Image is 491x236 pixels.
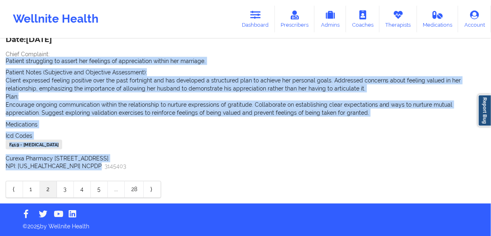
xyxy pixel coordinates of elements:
p: Patient struggling to assert her feelings of appreciation within her marriage. [6,57,485,65]
a: Prescribers [275,6,315,32]
a: 2 [40,181,57,198]
a: Account [458,6,491,32]
span: Plan: [6,93,19,100]
a: Medications [417,6,459,32]
a: Previous item [6,181,23,198]
a: Coaches [346,6,380,32]
a: Therapists [380,6,417,32]
span: Chief Complaint: [6,51,50,57]
span: Medications [6,121,38,128]
a: 1 [23,181,40,198]
a: Report Bug [478,95,491,126]
span: Icd Codes [6,133,32,139]
a: Dashboard [236,6,275,32]
div: Pagination Navigation [6,181,161,198]
a: 3 [57,181,74,198]
span: Patient Notes (Subjective and Objective Assessment): [6,69,147,76]
a: 4 [74,181,91,198]
div: F41.9 - [MEDICAL_DATA] [6,140,62,150]
p: Date: [DATE] [6,35,116,45]
p: Curexa Pharmacy [STREET_ADDRESS] NPI: [US_HEALTHCARE_NPI] NCPDP: 3145403 [6,154,485,171]
p: © 2025 by Wellnite Health [17,217,474,231]
a: Next item [144,181,161,198]
a: ... [108,181,125,198]
a: 28 [125,181,144,198]
a: Admins [315,6,346,32]
a: 5 [91,181,108,198]
p: Encourage ongoing communication within the relationship to nurture expressions of gratitude. Coll... [6,101,485,117]
p: Client expressed feeling positive over the past fortnight and has developed a structured plan to ... [6,76,485,93]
